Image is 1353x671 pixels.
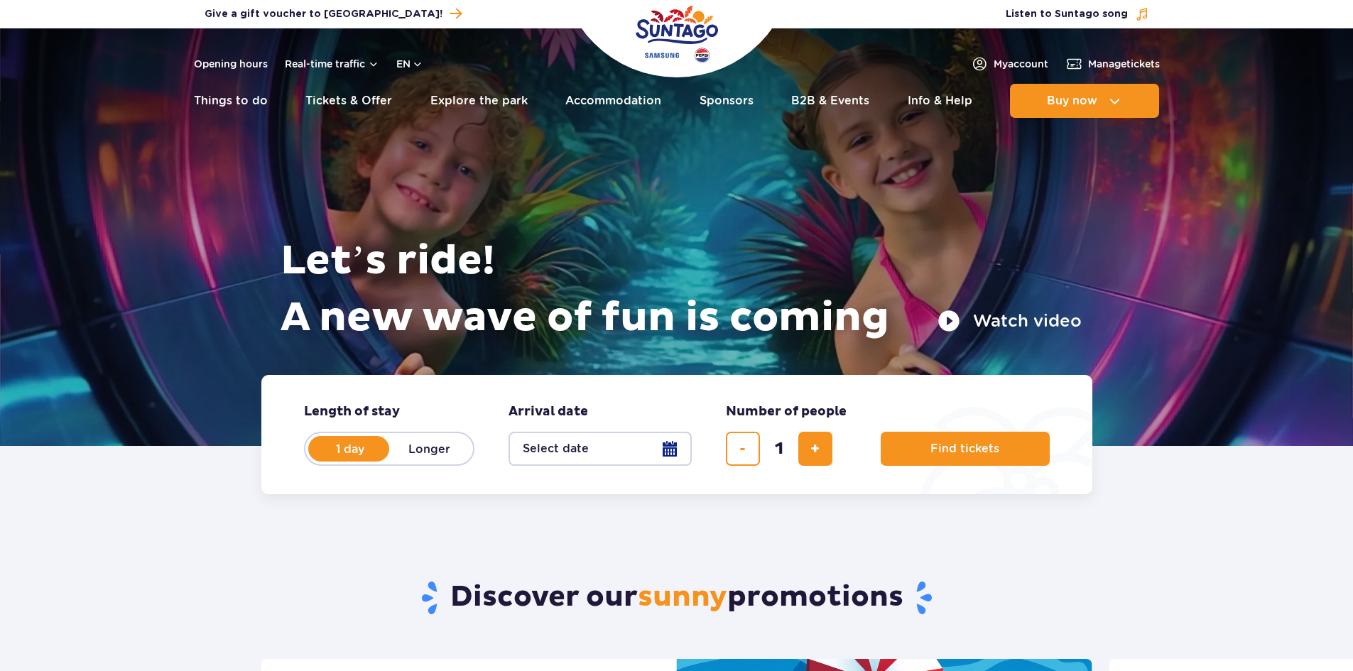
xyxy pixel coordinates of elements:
[908,84,972,118] a: Info & Help
[565,84,661,118] a: Accommodation
[194,84,268,118] a: Things to do
[938,310,1082,332] button: Watch video
[1065,55,1160,72] a: Managetickets
[389,434,470,464] label: Longer
[638,579,727,615] span: sunny
[509,432,692,466] button: Select date
[430,84,528,118] a: Explore the park
[396,57,423,71] button: en
[700,84,754,118] a: Sponsors
[509,403,588,420] span: Arrival date
[1088,57,1160,71] span: Manage tickets
[971,55,1048,72] a: Myaccount
[261,579,1092,616] h2: Discover our promotions
[791,84,869,118] a: B2B & Events
[285,58,379,70] button: Real-time traffic
[1006,7,1128,21] span: Listen to Suntago song
[1006,7,1149,21] button: Listen to Suntago song
[726,432,760,466] button: remove ticket
[310,434,391,464] label: 1 day
[205,4,462,23] a: Give a gift voucher to [GEOGRAPHIC_DATA]!
[930,442,999,455] span: Find tickets
[305,84,392,118] a: Tickets & Offer
[1010,84,1159,118] button: Buy now
[261,375,1092,494] form: Planning your visit to Park of Poland
[762,432,796,466] input: number of tickets
[194,57,268,71] a: Opening hours
[281,233,1082,347] h1: Let’s ride! A new wave of fun is coming
[1047,94,1097,107] span: Buy now
[798,432,832,466] button: add ticket
[881,432,1050,466] button: Find tickets
[994,57,1048,71] span: My account
[205,7,442,21] span: Give a gift voucher to [GEOGRAPHIC_DATA]!
[726,403,847,420] span: Number of people
[304,403,400,420] span: Length of stay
